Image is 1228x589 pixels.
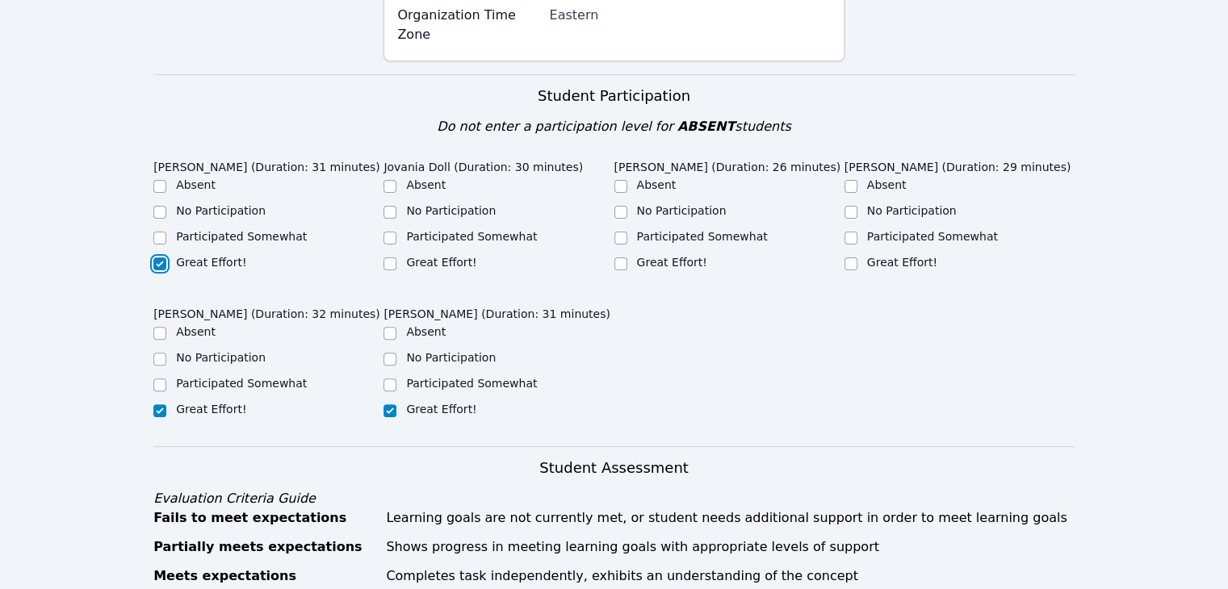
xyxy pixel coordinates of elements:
[176,204,266,217] label: No Participation
[153,152,380,177] legend: [PERSON_NAME] (Duration: 31 minutes)
[867,256,937,269] label: Great Effort!
[176,256,246,269] label: Great Effort!
[406,256,476,269] label: Great Effort!
[406,377,537,390] label: Participated Somewhat
[406,178,446,191] label: Absent
[386,566,1075,586] div: Completes task independently, exhibits an understanding of the concept
[176,230,307,243] label: Participated Somewhat
[386,537,1075,557] div: Shows progress in meeting learning goals with appropriate levels of support
[867,204,957,217] label: No Participation
[637,204,727,217] label: No Participation
[406,403,476,416] label: Great Effort!
[153,566,376,586] div: Meets expectations
[406,230,537,243] label: Participated Somewhat
[153,117,1075,136] div: Do not enter a participation level for students
[637,256,707,269] label: Great Effort!
[153,85,1075,107] h3: Student Participation
[153,299,380,324] legend: [PERSON_NAME] (Duration: 32 minutes)
[153,457,1075,479] h3: Student Assessment
[406,204,496,217] label: No Participation
[386,508,1075,528] div: Learning goals are not currently met, or student needs additional support in order to meet learni...
[383,152,583,177] legend: Jovania Doll (Duration: 30 minutes)
[153,537,376,557] div: Partially meets expectations
[153,508,376,528] div: Fails to meet expectations
[397,6,539,44] label: Organization Time Zone
[614,152,841,177] legend: [PERSON_NAME] (Duration: 26 minutes)
[677,119,735,134] span: ABSENT
[176,403,246,416] label: Great Effort!
[176,178,216,191] label: Absent
[637,178,677,191] label: Absent
[383,299,610,324] legend: [PERSON_NAME] (Duration: 31 minutes)
[867,178,907,191] label: Absent
[176,377,307,390] label: Participated Somewhat
[176,325,216,338] label: Absent
[153,489,1075,508] div: Evaluation Criteria Guide
[845,152,1071,177] legend: [PERSON_NAME] (Duration: 29 minutes)
[406,351,496,364] label: No Participation
[406,325,446,338] label: Absent
[637,230,768,243] label: Participated Somewhat
[867,230,998,243] label: Participated Somewhat
[549,6,830,25] div: Eastern
[176,351,266,364] label: No Participation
